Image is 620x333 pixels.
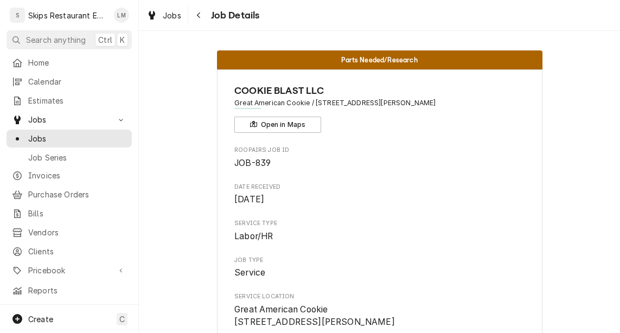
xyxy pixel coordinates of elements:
span: Job Type [234,256,525,265]
a: Jobs [7,130,132,148]
div: Job Type [234,256,525,279]
span: Great American Cookie [STREET_ADDRESS][PERSON_NAME] [234,304,395,328]
span: Ctrl [98,34,112,46]
span: Service Location [234,303,525,329]
div: Service Location [234,292,525,329]
span: C [119,313,125,325]
span: Service [234,267,265,278]
span: [DATE] [234,194,264,204]
a: Go to Jobs [7,111,132,129]
span: Home [28,57,126,68]
a: Job Series [7,149,132,166]
span: Jobs [28,114,110,125]
a: Purchase Orders [7,185,132,203]
a: Clients [7,242,132,260]
div: Status [217,50,542,69]
div: LM [114,8,129,23]
span: Job Series [28,152,126,163]
span: Name [234,84,525,98]
span: Pricebook [28,265,110,276]
span: Purchase Orders [28,189,126,200]
span: Jobs [28,133,126,144]
div: Roopairs Job ID [234,146,525,169]
a: Jobs [142,7,186,24]
span: Address [234,98,525,108]
span: Job Type [234,266,525,279]
span: Date Received [234,193,525,206]
div: S [10,8,25,23]
button: Open in Maps [234,117,321,133]
span: Create [28,315,53,324]
span: Search anything [26,34,86,46]
span: Labor/HR [234,231,273,241]
span: Job Details [208,8,260,23]
a: Invoices [7,166,132,184]
div: Longino Monroe's Avatar [114,8,129,23]
div: Client Information [234,84,525,133]
span: Reports [28,285,126,296]
span: Jobs [163,10,181,21]
div: Service Type [234,219,525,242]
a: Calendar [7,73,132,91]
span: Bills [28,208,126,219]
span: Service Location [234,292,525,301]
span: Invoices [28,170,126,181]
a: Vendors [7,223,132,241]
a: Bills [7,204,132,222]
span: Calendar [28,76,126,87]
span: Service Type [234,219,525,228]
span: Parts Needed/Research [341,56,417,63]
div: Date Received [234,183,525,206]
span: K [120,34,125,46]
a: Reports [7,281,132,299]
a: Estimates [7,92,132,110]
span: Estimates [28,95,126,106]
div: Skips Restaurant Equipment [28,10,108,21]
span: Clients [28,246,126,257]
button: Search anythingCtrlK [7,30,132,49]
span: Date Received [234,183,525,191]
span: Roopairs Job ID [234,146,525,155]
a: Go to Pricebook [7,261,132,279]
a: Home [7,54,132,72]
span: Vendors [28,227,126,238]
button: Navigate back [190,7,208,24]
span: Roopairs Job ID [234,157,525,170]
span: JOB-839 [234,158,271,168]
span: Service Type [234,230,525,243]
